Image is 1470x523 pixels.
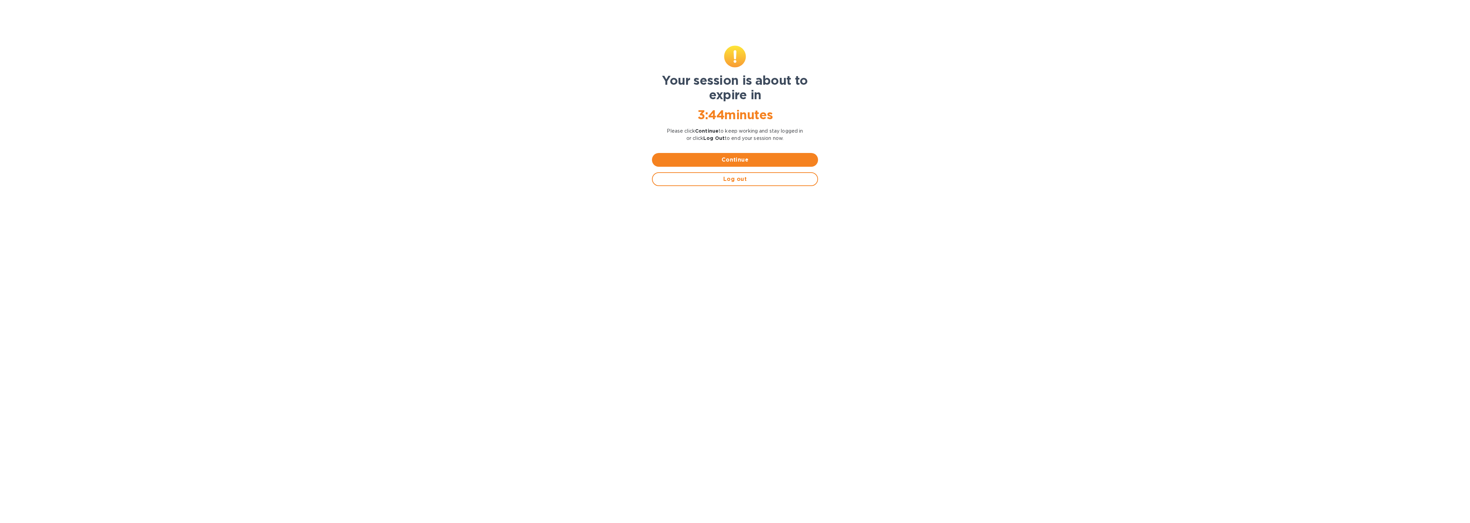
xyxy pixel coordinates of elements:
[695,128,718,134] b: Continue
[652,127,818,142] p: Please click to keep working and stay logged in or click to end your session now.
[703,135,725,141] b: Log Out
[652,172,818,186] button: Log out
[658,175,812,183] span: Log out
[652,153,818,167] button: Continue
[657,156,813,164] span: Continue
[652,73,818,102] h1: Your session is about to expire in
[652,107,818,122] h1: 3 : 44 minutes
